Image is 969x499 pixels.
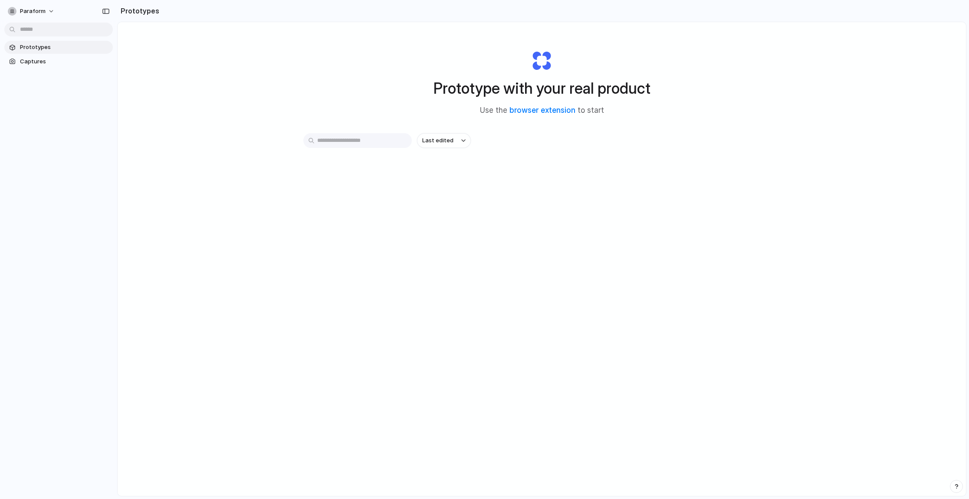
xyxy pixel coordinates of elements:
a: Prototypes [4,41,113,54]
span: Use the to start [480,105,604,116]
span: Captures [20,57,109,66]
span: Last edited [422,136,453,145]
h1: Prototype with your real product [434,77,650,100]
span: Paraform [20,7,46,16]
h2: Prototypes [117,6,159,16]
span: Prototypes [20,43,109,52]
a: Captures [4,55,113,68]
button: Paraform [4,4,59,18]
a: browser extension [509,106,575,115]
button: Last edited [417,133,471,148]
